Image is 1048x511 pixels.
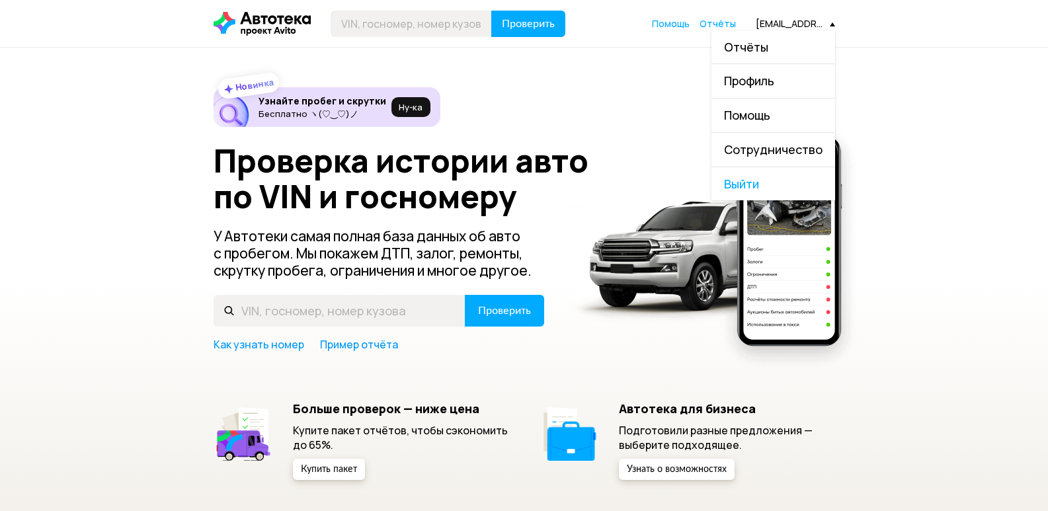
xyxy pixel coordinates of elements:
[711,167,835,201] span: Выйти
[619,401,835,416] h5: Автотека для бизнеса
[700,17,736,30] a: Отчёты
[478,305,531,316] span: Проверить
[214,143,608,214] h1: Проверка истории авто по VIN и госномеру
[320,337,398,352] a: Пример отчёта
[491,11,565,37] button: Проверить
[652,17,690,30] a: Помощь
[711,133,835,167] a: Сотрудничество
[711,64,835,98] a: Профиль
[214,295,465,327] input: VIN, госномер, номер кузова
[502,19,555,29] span: Проверить
[331,11,492,37] input: VIN, госномер, номер кузова
[293,423,509,452] p: Купите пакет отчётов, чтобы сэкономить до 65%.
[399,102,423,112] span: Ну‑ка
[301,465,357,474] span: Купить пакет
[293,401,509,416] h5: Больше проверок — ниже цена
[214,227,545,279] p: У Автотеки самая полная база данных об авто с пробегом. Мы покажем ДТП, залог, ремонты, скрутку п...
[711,30,835,64] a: Отчёты
[619,423,835,452] p: Подготовили разные предложения — выберите подходящее.
[724,39,768,55] span: Отчёты
[214,337,304,352] a: Как узнать номер
[259,108,386,119] p: Бесплатно ヽ(♡‿♡)ノ
[724,73,774,89] span: Профиль
[293,459,365,480] button: Купить пакет
[627,465,727,474] span: Узнать о возможностях
[259,95,386,107] h6: Узнайте пробег и скрутки
[724,141,823,157] span: Сотрудничество
[711,98,835,132] a: Помощь
[756,17,835,30] div: [EMAIL_ADDRESS][DOMAIN_NAME]
[234,76,274,93] strong: Новинка
[724,107,770,123] span: Помощь
[465,295,544,327] button: Проверить
[619,459,735,480] button: Узнать о возможностях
